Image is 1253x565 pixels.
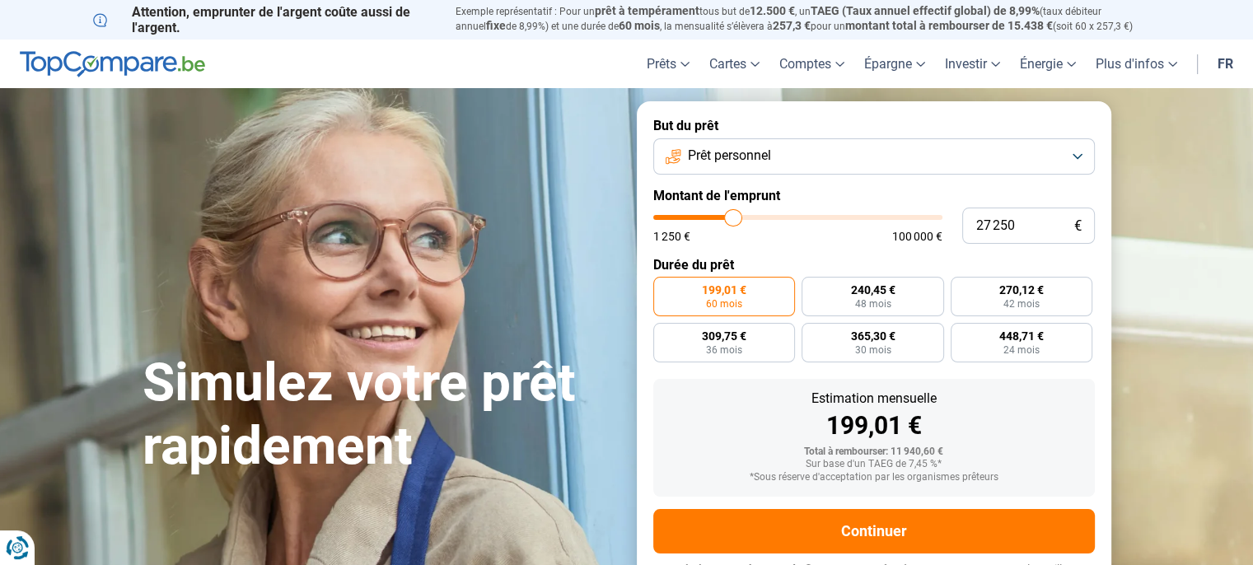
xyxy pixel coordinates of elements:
[999,284,1044,296] span: 270,12 €
[486,19,506,32] span: fixe
[854,299,891,309] span: 48 mois
[850,330,895,342] span: 365,30 €
[595,4,699,17] span: prêt à tempérament
[653,138,1095,175] button: Prêt personnel
[688,147,771,165] span: Prêt personnel
[702,330,746,342] span: 309,75 €
[845,19,1053,32] span: montant total à rembourser de 15.438 €
[653,118,1095,133] label: But du prêt
[653,231,690,242] span: 1 250 €
[935,40,1010,88] a: Investir
[769,40,854,88] a: Comptes
[699,40,769,88] a: Cartes
[1074,219,1082,233] span: €
[706,299,742,309] span: 60 mois
[666,472,1082,483] div: *Sous réserve d'acceptation par les organismes prêteurs
[854,40,935,88] a: Épargne
[1003,299,1040,309] span: 42 mois
[1208,40,1243,88] a: fr
[666,446,1082,458] div: Total à rembourser: 11 940,60 €
[854,345,891,355] span: 30 mois
[637,40,699,88] a: Prêts
[456,4,1161,34] p: Exemple représentatif : Pour un tous but de , un (taux débiteur annuel de 8,99%) et une durée de ...
[1003,345,1040,355] span: 24 mois
[702,284,746,296] span: 199,01 €
[93,4,436,35] p: Attention, emprunter de l'argent coûte aussi de l'argent.
[811,4,1040,17] span: TAEG (Taux annuel effectif global) de 8,99%
[1010,40,1086,88] a: Énergie
[666,413,1082,438] div: 199,01 €
[653,188,1095,203] label: Montant de l'emprunt
[653,509,1095,553] button: Continuer
[773,19,811,32] span: 257,3 €
[619,19,660,32] span: 60 mois
[750,4,795,17] span: 12.500 €
[653,257,1095,273] label: Durée du prêt
[20,51,205,77] img: TopCompare
[706,345,742,355] span: 36 mois
[850,284,895,296] span: 240,45 €
[666,392,1082,405] div: Estimation mensuelle
[666,459,1082,470] div: Sur base d'un TAEG de 7,45 %*
[999,330,1044,342] span: 448,71 €
[1086,40,1187,88] a: Plus d'infos
[143,352,617,479] h1: Simulez votre prêt rapidement
[892,231,942,242] span: 100 000 €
